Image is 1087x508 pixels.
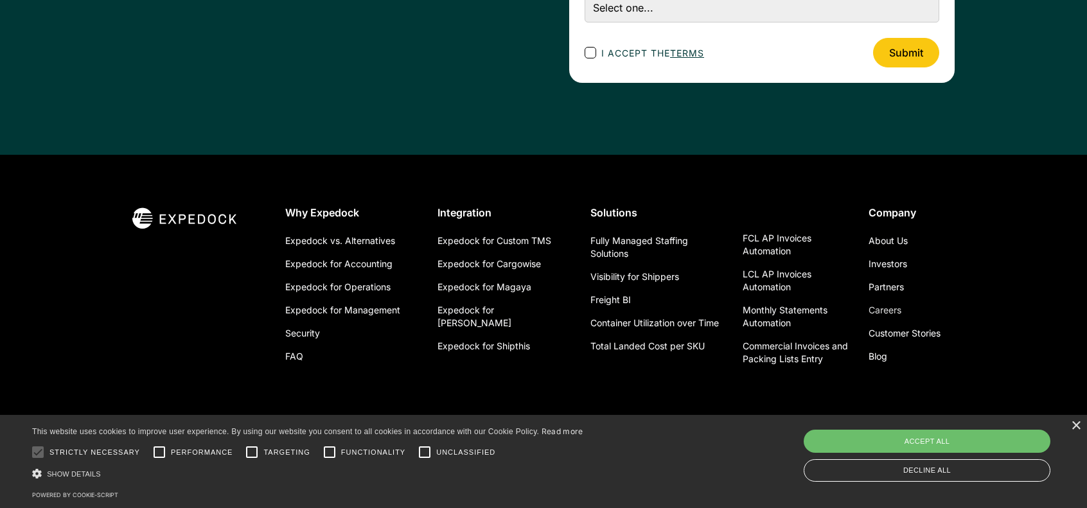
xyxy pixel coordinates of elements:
a: Blog [869,345,887,368]
a: Monthly Statements Automation [743,299,848,335]
a: Partners [869,276,904,299]
span: Performance [171,447,233,458]
a: Expedock for Management [285,299,400,322]
a: FCL AP Invoices Automation [743,227,848,263]
span: Strictly necessary [49,447,140,458]
input: Submit [873,38,939,67]
a: LCL AP Invoices Automation [743,263,848,299]
div: Accept all [804,430,1050,453]
a: Expedock for Custom TMS [437,229,551,252]
a: Expedock for Accounting [285,252,393,276]
a: Careers [869,299,901,322]
a: Container Utilization over Time [590,311,719,335]
span: This website uses cookies to improve user experience. By using our website you consent to all coo... [32,427,539,436]
a: Freight BI [590,288,631,311]
a: Expedock for Shipthis [437,335,530,358]
a: Investors [869,252,907,276]
div: Integration [437,206,570,219]
span: Show details [47,470,101,478]
a: Expedock vs. Alternatives [285,229,395,252]
a: FAQ [285,345,303,368]
div: Widget de chat [873,369,1087,508]
iframe: Chat Widget [873,369,1087,508]
a: Fully Managed Staffing Solutions [590,229,723,265]
a: Total Landed Cost per SKU [590,335,705,358]
a: Commercial Invoices and Packing Lists Entry [743,335,848,371]
span: Functionality [341,447,405,458]
span: Targeting [263,447,310,458]
a: Expedock for Cargowise [437,252,541,276]
a: Customer Stories [869,322,941,345]
div: Show details [32,467,583,480]
span: Unclassified [436,447,495,458]
a: Visibility for Shippers [590,265,679,288]
span: I accept the [601,46,704,60]
div: Solutions [590,206,723,219]
a: Expedock for Operations [285,276,391,299]
a: Expedock for [PERSON_NAME] [437,299,570,335]
div: Why Expedock [285,206,418,219]
a: Read more [542,426,583,436]
div: Company [869,206,955,219]
a: Powered by cookie-script [32,491,118,498]
a: Security [285,322,320,345]
a: About Us [869,229,908,252]
div: Decline all [804,459,1050,482]
a: terms [670,48,704,58]
a: Expedock for Magaya [437,276,531,299]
